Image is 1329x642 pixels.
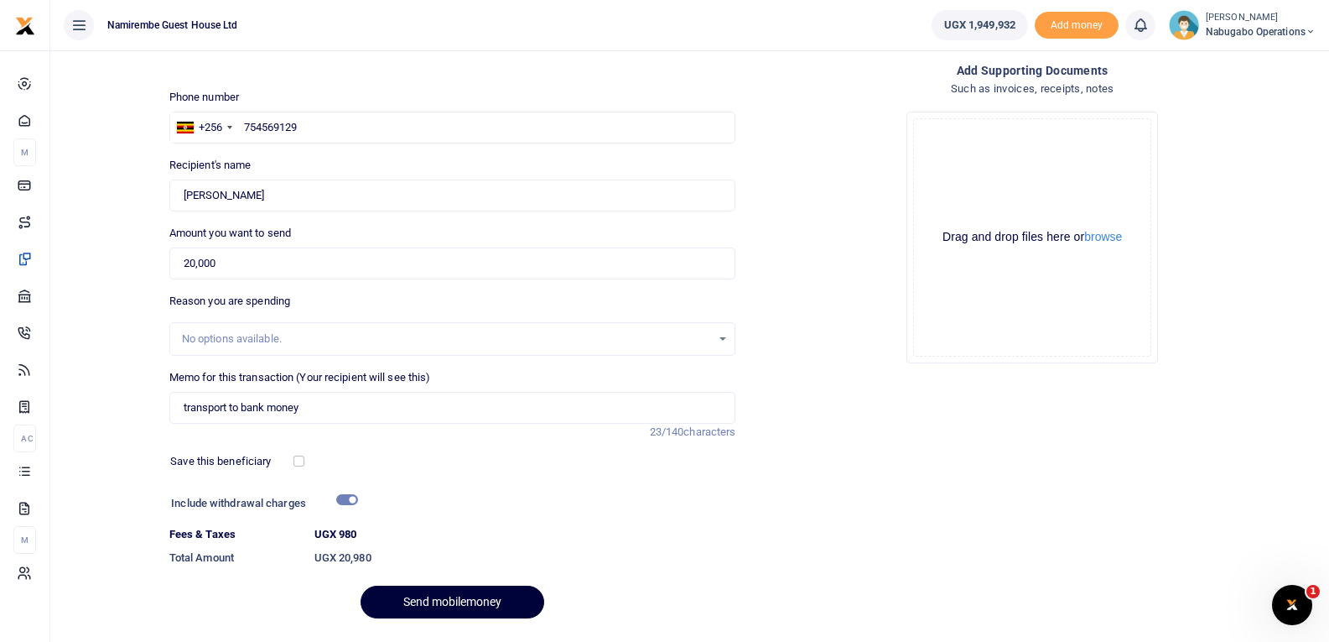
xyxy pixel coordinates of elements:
li: Toup your wallet [1035,12,1119,39]
img: logo-small [15,16,35,36]
h6: Include withdrawal charges [171,497,350,510]
div: File Uploader [906,112,1158,363]
a: UGX 1,949,932 [932,10,1028,40]
label: Amount you want to send [169,225,291,242]
label: Phone number [169,89,239,106]
div: Uganda: +256 [170,112,237,143]
h4: Such as invoices, receipts, notes [749,80,1316,98]
button: browse [1084,231,1122,243]
div: Drag and drop files here or [914,229,1150,245]
label: Recipient's name [169,157,252,174]
a: logo-small logo-large logo-large [15,18,35,31]
img: profile-user [1169,10,1199,40]
span: Add money [1035,12,1119,39]
input: Enter extra information [169,392,736,424]
dt: Fees & Taxes [163,526,308,543]
li: Ac [13,425,36,452]
button: Send mobilemoney [361,586,544,619]
a: profile-user [PERSON_NAME] Nabugabo operations [1169,10,1316,40]
h4: Add supporting Documents [749,61,1316,80]
span: 1 [1306,585,1320,598]
label: Reason you are spending [169,293,290,310]
li: Wallet ballance [925,10,1035,40]
small: [PERSON_NAME] [1206,11,1316,25]
span: Nabugabo operations [1206,24,1316,39]
input: Enter phone number [169,112,736,144]
input: Loading name... [169,180,736,211]
a: Add money [1035,18,1119,30]
iframe: Intercom live chat [1272,585,1312,625]
span: characters [683,425,735,438]
span: Namirembe Guest House Ltd [101,18,245,33]
h6: Total Amount [169,551,301,565]
li: M [13,526,36,554]
div: No options available. [182,331,712,347]
input: UGX [169,248,736,279]
label: Save this beneficiary [170,453,271,470]
h6: UGX 20,980 [314,551,736,565]
li: M [13,138,36,166]
span: 23/140 [650,425,684,438]
div: +256 [199,119,222,136]
span: UGX 1,949,932 [944,17,1015,34]
label: Memo for this transaction (Your recipient will see this) [169,369,431,386]
label: UGX 980 [314,526,357,543]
